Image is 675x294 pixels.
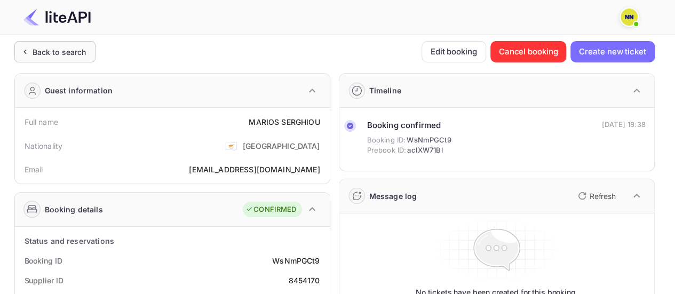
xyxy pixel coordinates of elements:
div: [GEOGRAPHIC_DATA] [243,140,320,152]
div: Message log [369,190,417,202]
div: Back to search [33,46,86,58]
span: WsNmPGCt9 [407,135,451,146]
img: LiteAPI Logo [23,9,91,26]
span: acIXW71Bl [407,145,442,156]
button: Create new ticket [570,41,654,62]
span: Prebook ID: [367,145,407,156]
span: Booking ID: [367,135,406,146]
button: Edit booking [422,41,486,62]
div: [DATE] 18:38 [602,120,646,130]
div: Guest information [45,85,113,96]
div: 8454170 [288,275,320,286]
div: Booking details [45,204,103,215]
button: Cancel booking [490,41,567,62]
div: Email [25,164,43,175]
div: Full name [25,116,58,128]
p: Refresh [590,190,616,202]
div: Supplier ID [25,275,63,286]
img: N/A N/A [621,9,638,26]
div: Booking ID [25,255,62,266]
div: [EMAIL_ADDRESS][DOMAIN_NAME] [189,164,320,175]
div: Timeline [369,85,401,96]
div: Booking confirmed [367,120,451,132]
div: MARIOS SERGHIOU [249,116,320,128]
button: Refresh [571,187,620,204]
div: Nationality [25,140,63,152]
div: Status and reservations [25,235,114,247]
div: CONFIRMED [245,204,296,215]
span: United States [225,136,237,155]
div: WsNmPGCt9 [272,255,320,266]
